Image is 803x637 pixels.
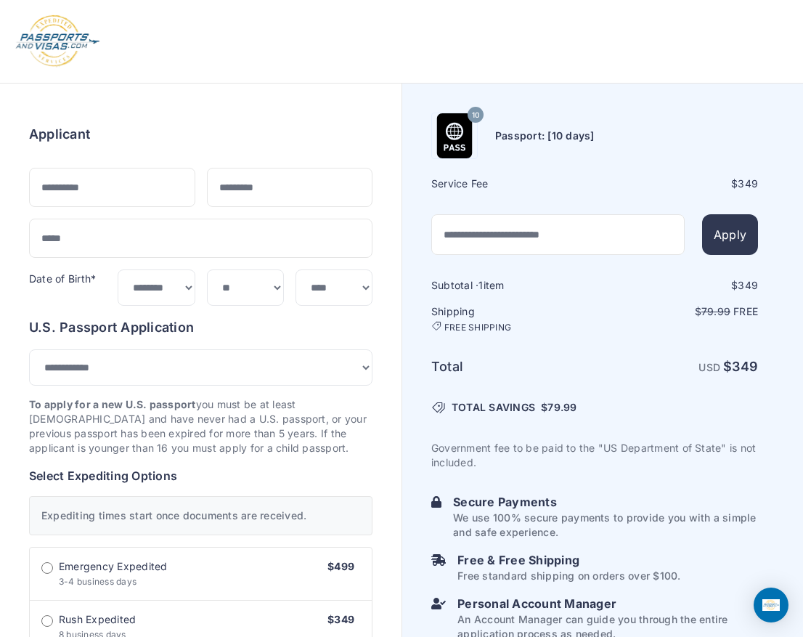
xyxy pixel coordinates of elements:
[29,397,372,455] p: you must be at least [DEMOGRAPHIC_DATA] and have never had a U.S. passport, or your previous pass...
[29,272,96,285] label: Date of Birth*
[59,612,136,627] span: Rush Expedited
[327,613,354,625] span: $349
[431,278,593,293] h6: Subtotal · item
[457,595,758,612] h6: Personal Account Manager
[29,398,196,410] strong: To apply for a new U.S. passport
[15,15,101,68] img: Logo
[444,322,511,333] span: FREE SHIPPING
[723,359,758,374] strong: $
[738,177,758,190] span: 349
[732,359,758,374] span: 349
[478,279,483,291] span: 1
[431,304,593,333] h6: Shipping
[754,588,788,622] div: Open Intercom Messenger
[596,278,758,293] div: $
[432,113,477,158] img: Product Name
[453,493,758,511] h6: Secure Payments
[29,124,90,145] h6: Applicant
[431,441,758,470] p: Government fee to be paid to the "US Department of State" is not included.
[59,559,168,574] span: Emergency Expedited
[327,560,354,572] span: $499
[596,304,758,319] p: $
[596,177,758,191] div: $
[547,401,576,413] span: 79.99
[733,305,758,317] span: Free
[495,129,595,143] h6: Passport: [10 days]
[457,569,680,583] p: Free standard shipping on orders over $100.
[738,279,758,291] span: 349
[472,106,479,125] span: 10
[701,305,730,317] span: 79.99
[698,361,720,373] span: USD
[431,177,593,191] h6: Service Fee
[702,214,758,255] button: Apply
[431,357,593,377] h6: Total
[453,511,758,540] p: We use 100% secure payments to provide you with a simple and safe experience.
[59,576,136,587] span: 3-4 business days
[29,496,372,535] div: Expediting times start once documents are received.
[452,400,535,415] span: TOTAL SAVINGS
[541,400,576,415] span: $
[457,551,680,569] h6: Free & Free Shipping
[29,467,372,484] h6: Select Expediting Options
[29,317,372,338] h6: U.S. Passport Application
